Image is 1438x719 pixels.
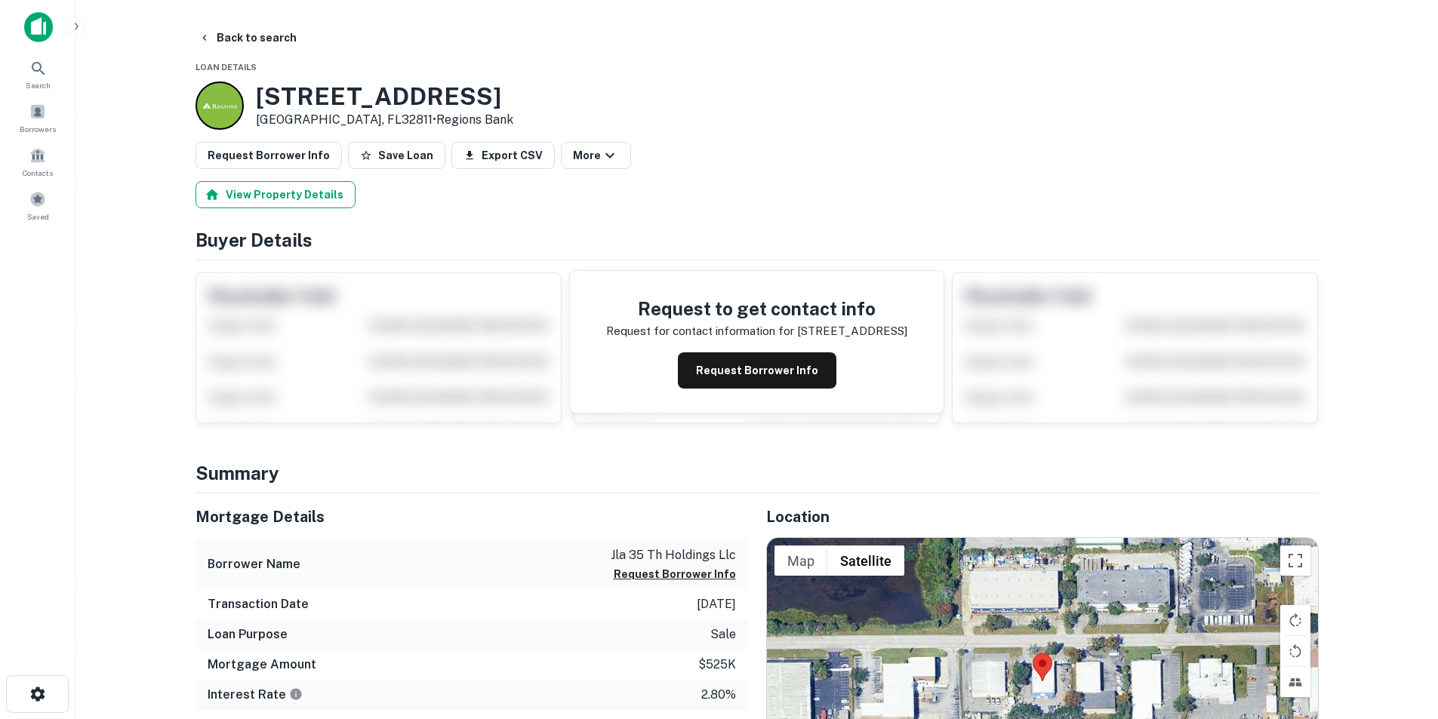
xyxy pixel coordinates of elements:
h4: Buyer Details [196,226,1319,253]
span: Loan Details [196,63,257,72]
p: $525k [698,656,736,674]
button: View Property Details [196,181,356,208]
p: jla 35 th holdings llc [611,546,736,564]
img: capitalize-icon.png [24,12,53,42]
p: [GEOGRAPHIC_DATA], FL32811 • [256,111,513,129]
span: Borrowers [20,123,56,135]
a: Search [5,54,71,94]
a: Regions Bank [436,112,513,127]
h3: [STREET_ADDRESS] [256,82,513,111]
p: 2.80% [701,686,736,704]
button: More [561,142,631,169]
span: Saved [27,210,49,223]
button: Request Borrower Info [614,565,736,583]
button: Export CSV [451,142,555,169]
button: Request Borrower Info [678,352,836,389]
a: Contacts [5,141,71,182]
button: Back to search [192,24,303,51]
button: Save Loan [348,142,445,169]
iframe: Chat Widget [1363,598,1438,671]
button: Request Borrower Info [196,142,342,169]
h6: Borrower Name [208,555,300,573]
p: [DATE] [697,595,736,613]
h6: Mortgage Amount [208,656,316,674]
p: [STREET_ADDRESS] [797,322,907,340]
h5: Location [766,505,1319,528]
h4: Summary [196,459,1319,487]
a: Borrowers [5,97,71,138]
button: Rotate map counterclockwise [1280,636,1310,666]
button: Show satellite imagery [827,545,904,576]
h6: Interest Rate [208,686,303,704]
h5: Mortgage Details [196,505,748,528]
h6: Transaction Date [208,595,309,613]
button: Toggle fullscreen view [1280,545,1310,576]
button: Tilt map [1280,667,1310,697]
a: Saved [5,185,71,226]
button: Rotate map clockwise [1280,605,1310,635]
button: Show street map [774,545,827,576]
svg: The interest rates displayed on the website are for informational purposes only and may be report... [289,687,303,701]
span: Contacts [23,167,53,179]
h4: Request to get contact info [606,295,907,322]
span: Search [26,79,51,91]
p: sale [710,625,736,644]
p: Request for contact information for [606,322,794,340]
h6: Loan Purpose [208,625,288,644]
